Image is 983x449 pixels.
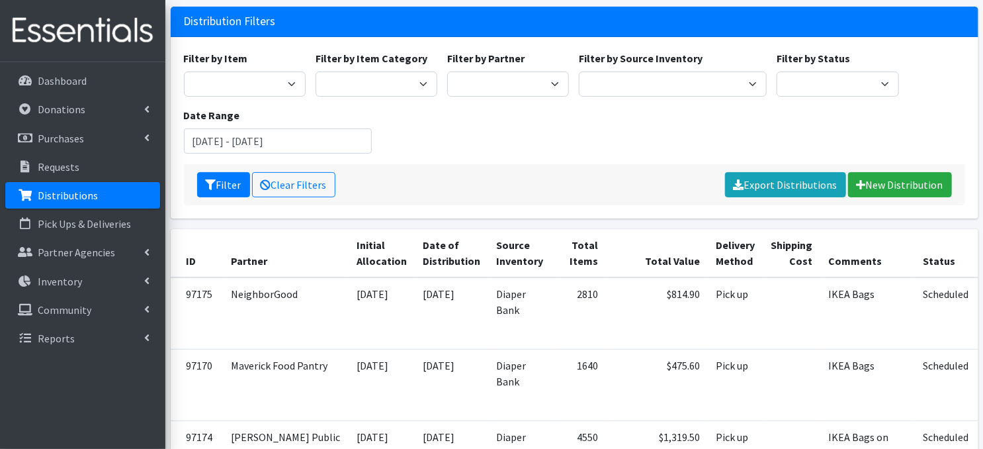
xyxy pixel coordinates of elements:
[38,332,75,345] p: Reports
[197,172,250,197] button: Filter
[415,277,489,350] td: [DATE]
[556,229,607,277] th: Total Items
[5,325,160,352] a: Reports
[777,50,850,66] label: Filter by Status
[708,277,763,350] td: Pick up
[763,229,821,277] th: Shipping Cost
[916,229,977,277] th: Status
[224,277,349,350] td: NeighborGood
[916,349,977,421] td: Scheduled
[224,229,349,277] th: Partner
[821,229,916,277] th: Comments
[184,50,248,66] label: Filter by Item
[447,50,525,66] label: Filter by Partner
[607,349,708,421] td: $475.60
[708,229,763,277] th: Delivery Method
[607,277,708,350] td: $814.90
[38,132,84,145] p: Purchases
[184,128,372,154] input: January 1, 2011 - December 31, 2011
[5,9,160,53] img: HumanEssentials
[349,229,415,277] th: Initial Allocation
[252,172,335,197] a: Clear Filters
[349,277,415,350] td: [DATE]
[708,349,763,421] td: Pick up
[316,50,427,66] label: Filter by Item Category
[38,303,91,317] p: Community
[171,349,224,421] td: 97170
[489,229,556,277] th: Source Inventory
[556,277,607,350] td: 2810
[171,229,224,277] th: ID
[184,107,240,123] label: Date Range
[579,50,703,66] label: Filter by Source Inventory
[38,160,79,174] p: Requests
[489,277,556,350] td: Diaper Bank
[916,277,977,350] td: Scheduled
[38,217,131,230] p: Pick Ups & Deliveries
[5,211,160,237] a: Pick Ups & Deliveries
[607,229,708,277] th: Total Value
[415,229,489,277] th: Date of Distribution
[821,349,916,421] td: IKEA Bags
[38,275,82,288] p: Inventory
[821,277,916,350] td: IKEA Bags
[5,154,160,180] a: Requests
[415,349,489,421] td: [DATE]
[5,297,160,323] a: Community
[349,349,415,421] td: [DATE]
[556,349,607,421] td: 1640
[5,239,160,266] a: Partner Agencies
[224,349,349,421] td: Maverick Food Pantry
[489,349,556,421] td: Diaper Bank
[171,277,224,350] td: 97175
[38,189,98,202] p: Distributions
[725,172,846,197] a: Export Distributions
[38,246,115,259] p: Partner Agencies
[5,268,160,295] a: Inventory
[848,172,952,197] a: New Distribution
[38,103,85,116] p: Donations
[5,125,160,152] a: Purchases
[5,68,160,94] a: Dashboard
[38,74,87,87] p: Dashboard
[5,96,160,123] a: Donations
[184,15,276,28] h3: Distribution Filters
[5,182,160,209] a: Distributions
